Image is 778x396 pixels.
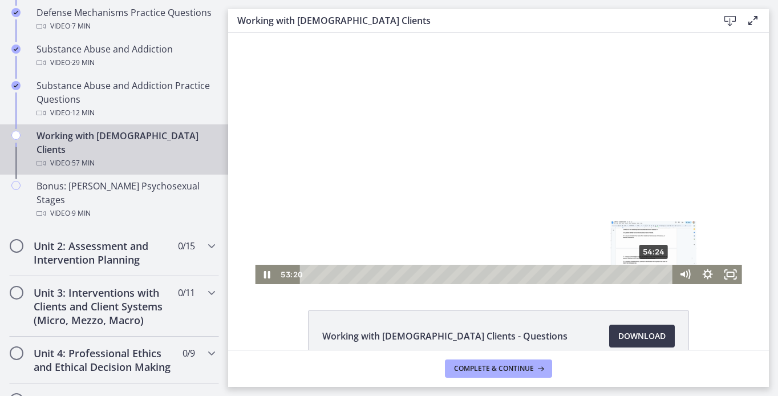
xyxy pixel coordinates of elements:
[37,106,214,120] div: Video
[70,56,95,70] span: · 29 min
[11,8,21,17] i: Completed
[454,364,534,373] span: Complete & continue
[178,286,195,300] span: 0 / 11
[37,179,214,220] div: Bonus: [PERSON_NAME] Psychosexual Stages
[237,14,700,27] h3: Working with [DEMOGRAPHIC_DATA] Clients
[228,33,769,284] iframe: Video Lesson
[468,232,491,251] button: Show settings menu
[70,19,91,33] span: · 7 min
[11,81,21,90] i: Completed
[37,79,214,120] div: Substance Abuse and Addiction Practice Questions
[34,239,173,266] h2: Unit 2: Assessment and Intervention Planning
[70,106,95,120] span: · 12 min
[609,325,675,347] a: Download
[34,346,173,374] h2: Unit 4: Professional Ethics and Ethical Decision Making
[445,359,552,378] button: Complete & continue
[37,6,214,33] div: Defense Mechanisms Practice Questions
[70,156,95,170] span: · 57 min
[37,207,214,220] div: Video
[183,346,195,360] span: 0 / 9
[37,56,214,70] div: Video
[37,129,214,170] div: Working with [DEMOGRAPHIC_DATA] Clients
[322,329,568,343] span: Working with [DEMOGRAPHIC_DATA] Clients - Questions
[37,156,214,170] div: Video
[34,286,173,327] h2: Unit 3: Interventions with Clients and Client Systems (Micro, Mezzo, Macro)
[70,207,91,220] span: · 9 min
[618,329,666,343] span: Download
[445,232,468,251] button: Mute
[37,42,214,70] div: Substance Abuse and Addiction
[37,19,214,33] div: Video
[178,239,195,253] span: 0 / 15
[11,45,21,54] i: Completed
[491,232,514,251] button: Fullscreen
